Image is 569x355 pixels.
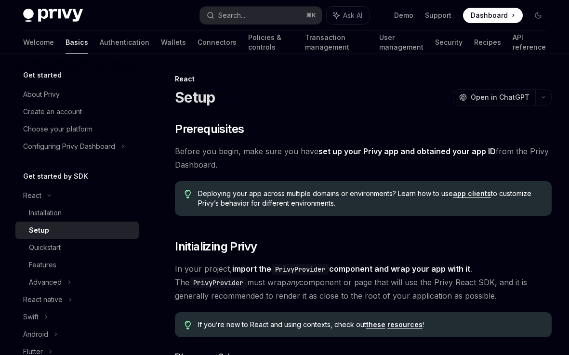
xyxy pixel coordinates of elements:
[15,86,139,103] a: About Privy
[435,31,463,54] a: Security
[23,69,62,81] h5: Get started
[200,7,322,24] button: Search...⌘K
[100,31,149,54] a: Authentication
[379,31,423,54] a: User management
[343,11,362,20] span: Ask AI
[23,9,83,22] img: dark logo
[29,259,56,271] div: Features
[471,92,529,102] span: Open in ChatGPT
[305,31,368,54] a: Transaction management
[318,146,496,157] a: set up your Privy app and obtained your app ID
[15,256,139,274] a: Features
[29,224,49,236] div: Setup
[15,239,139,256] a: Quickstart
[327,7,369,24] button: Ask AI
[248,31,293,54] a: Policies & controls
[387,320,423,329] a: resources
[471,11,508,20] span: Dashboard
[425,11,451,20] a: Support
[394,11,413,20] a: Demo
[232,264,470,274] strong: import the component and wrap your app with it
[271,264,329,275] code: PrivyProvider
[185,190,191,198] svg: Tip
[198,31,237,54] a: Connectors
[23,294,63,305] div: React native
[189,277,247,288] code: PrivyProvider
[29,276,62,288] div: Advanced
[185,321,191,329] svg: Tip
[23,190,41,201] div: React
[513,31,546,54] a: API reference
[23,123,93,135] div: Choose your platform
[23,106,82,118] div: Create an account
[175,121,244,137] span: Prerequisites
[453,189,491,198] a: app clients
[15,204,139,222] a: Installation
[23,311,39,323] div: Swift
[23,171,88,182] h5: Get started by SDK
[175,74,552,84] div: React
[175,239,257,254] span: Initializing Privy
[15,120,139,138] a: Choose your platform
[306,12,316,19] span: ⌘ K
[29,242,61,253] div: Quickstart
[161,31,186,54] a: Wallets
[453,89,535,105] button: Open in ChatGPT
[286,277,299,287] em: any
[175,262,552,302] span: In your project, . The must wrap component or page that will use the Privy React SDK, and it is g...
[15,103,139,120] a: Create an account
[23,141,115,152] div: Configuring Privy Dashboard
[474,31,501,54] a: Recipes
[23,329,48,340] div: Android
[218,10,245,21] div: Search...
[23,31,54,54] a: Welcome
[175,145,552,171] span: Before you begin, make sure you have from the Privy Dashboard.
[198,320,542,329] span: If you’re new to React and using contexts, check out !
[66,31,88,54] a: Basics
[29,207,62,219] div: Installation
[23,89,60,100] div: About Privy
[175,89,215,106] h1: Setup
[530,8,546,23] button: Toggle dark mode
[15,222,139,239] a: Setup
[463,8,523,23] a: Dashboard
[366,320,385,329] a: these
[198,189,542,208] span: Deploying your app across multiple domains or environments? Learn how to use to customize Privy’s...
